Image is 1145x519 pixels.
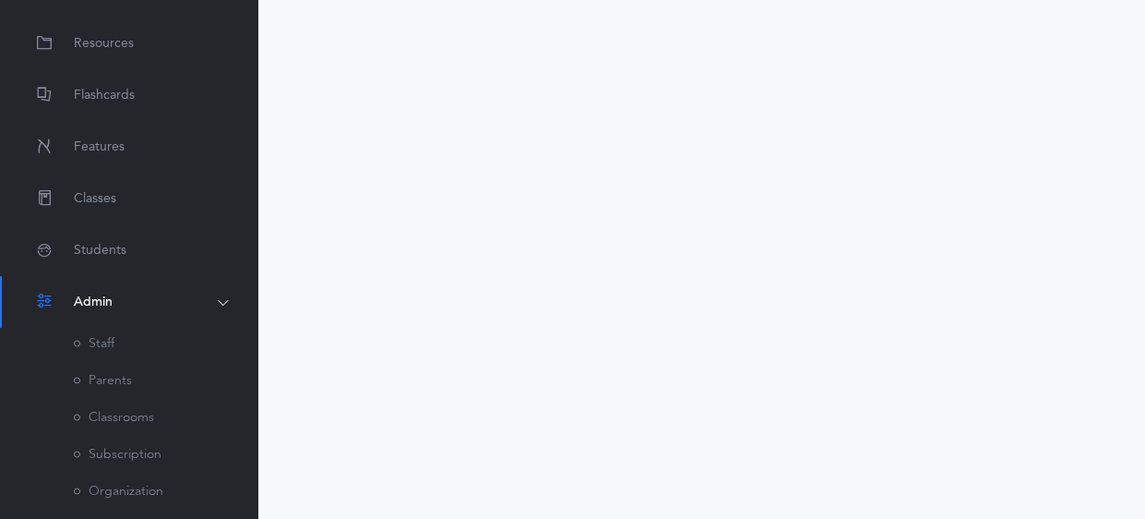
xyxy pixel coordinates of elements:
span: Admin [74,293,113,312]
a: Subscription [74,447,161,462]
span: Flashcards [74,86,135,105]
a: Parents [74,373,132,388]
span: Resources [74,34,134,54]
a: Organization [74,484,163,499]
span: Classes [74,189,116,209]
span: Features [74,138,125,157]
iframe: Drift Widget Chat Controller [1053,427,1123,497]
a: Staff [74,336,114,351]
a: Classrooms [74,410,154,425]
span: Students [74,241,126,260]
